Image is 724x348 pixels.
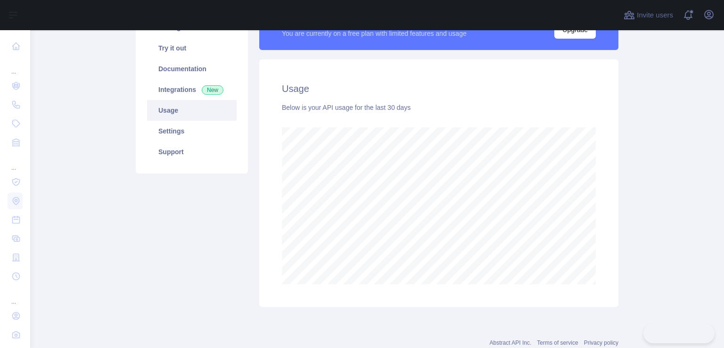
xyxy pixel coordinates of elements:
a: Support [147,141,237,162]
a: Abstract API Inc. [490,340,532,346]
div: Below is your API usage for the last 30 days [282,103,596,112]
a: Documentation [147,58,237,79]
a: Privacy policy [584,340,618,346]
a: Integrations New [147,79,237,100]
a: Usage [147,100,237,121]
iframe: Toggle Customer Support [643,323,715,343]
span: Invite users [637,10,673,21]
a: Terms of service [537,340,578,346]
button: Invite users [622,8,675,23]
div: You are currently on a free plan with limited features and usage [282,29,467,38]
a: Try it out [147,38,237,58]
a: Settings [147,121,237,141]
div: ... [8,57,23,75]
div: ... [8,153,23,172]
span: New [202,85,223,95]
h2: Usage [282,82,596,95]
div: ... [8,287,23,306]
